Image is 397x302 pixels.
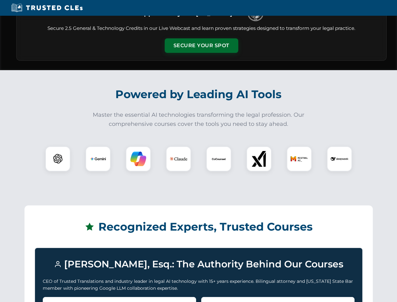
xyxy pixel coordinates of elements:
[170,150,187,168] img: Claude Logo
[246,146,272,171] div: xAI
[49,150,67,168] img: ChatGPT Logo
[165,38,238,53] button: Secure Your Spot
[9,3,85,13] img: Trusted CLEs
[89,110,309,129] p: Master the essential AI technologies transforming the legal profession. Our comprehensive courses...
[126,146,151,171] div: Copilot
[43,256,355,273] h3: [PERSON_NAME], Esq.: The Authority Behind Our Courses
[43,278,355,292] p: CEO of Trusted Translations and industry leader in legal AI technology with 15+ years experience....
[287,146,312,171] div: Mistral AI
[290,150,308,168] img: Mistral AI Logo
[166,146,191,171] div: Claude
[206,146,231,171] div: CoCounsel
[211,151,227,167] img: CoCounsel Logo
[45,146,70,171] div: ChatGPT
[90,151,106,167] img: Gemini Logo
[35,216,362,238] h2: Recognized Experts, Trusted Courses
[251,151,267,167] img: xAI Logo
[25,83,373,105] h2: Powered by Leading AI Tools
[327,146,352,171] div: DeepSeek
[85,146,111,171] div: Gemini
[24,25,379,32] p: Secure 2.5 General & Technology Credits in our Live Webcast and learn proven strategies designed ...
[130,151,146,167] img: Copilot Logo
[331,150,348,168] img: DeepSeek Logo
